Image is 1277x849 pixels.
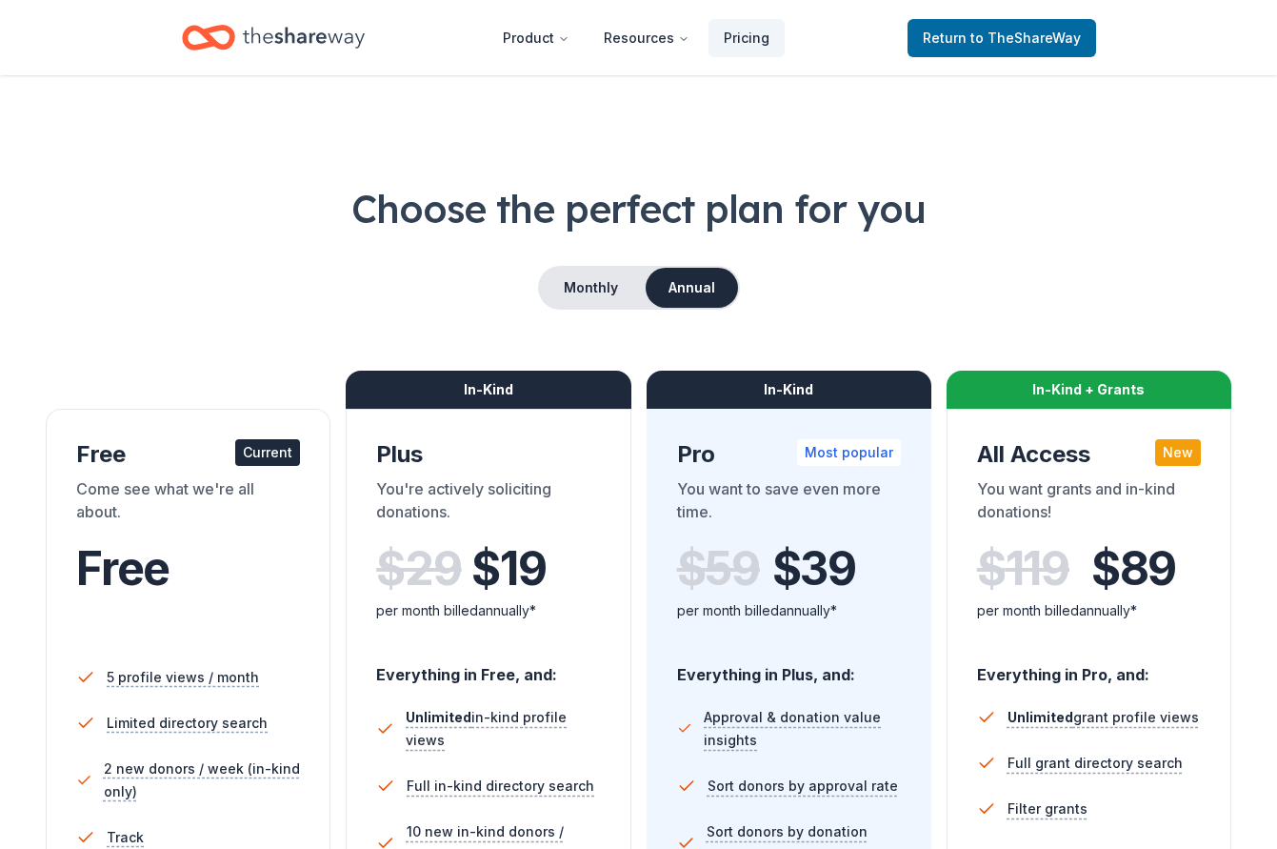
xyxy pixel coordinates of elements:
div: New [1155,439,1201,466]
div: You want grants and in-kind donations! [977,477,1201,531]
div: Everything in Free, and: [376,647,600,687]
span: Unlimited [406,709,471,725]
span: Filter grants [1008,798,1087,820]
button: Annual [646,268,738,308]
span: Track [107,826,144,849]
span: Unlimited [1008,709,1073,725]
span: to TheShareWay [970,30,1081,46]
span: Limited directory search [107,712,268,735]
div: Current [235,439,300,466]
div: per month billed annually* [677,599,901,622]
div: Everything in Plus, and: [677,647,901,687]
span: 5 profile views / month [107,666,259,689]
span: grant profile views [1008,709,1199,725]
div: In-Kind + Grants [947,371,1231,409]
div: You want to save even more time. [677,477,901,531]
span: Return [923,27,1081,50]
a: Returnto TheShareWay [908,19,1096,57]
div: Free [76,439,300,470]
span: 2 new donors / week (in-kind only) [104,758,300,803]
a: Pricing [708,19,785,57]
a: Home [182,15,365,60]
h1: Choose the perfect plan for you [46,182,1231,235]
button: Product [488,19,585,57]
span: Full in-kind directory search [407,775,594,798]
div: Most popular [797,439,901,466]
nav: Main [488,15,785,60]
span: Sort donors by approval rate [708,775,898,798]
span: $ 39 [772,542,856,596]
div: per month billed annually* [977,599,1201,622]
div: In-Kind [346,371,630,409]
div: per month billed annually* [376,599,600,622]
span: in-kind profile views [406,709,567,748]
div: In-Kind [647,371,931,409]
span: Full grant directory search [1008,752,1183,775]
div: Everything in Pro, and: [977,647,1201,687]
div: All Access [977,439,1201,470]
div: Pro [677,439,901,470]
div: You're actively soliciting donations. [376,477,600,531]
span: $ 89 [1091,542,1176,596]
span: Approval & donation value insights [704,706,900,752]
div: Plus [376,439,600,470]
button: Resources [589,19,705,57]
span: Free [76,540,170,596]
div: Come see what we're all about. [76,477,300,531]
span: $ 19 [471,542,546,596]
button: Monthly [540,268,642,308]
